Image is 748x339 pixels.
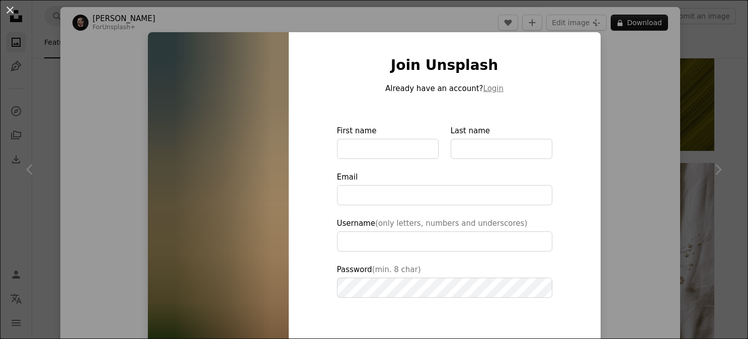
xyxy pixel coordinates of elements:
[337,231,552,251] input: Username(only letters, numbers and underscores)
[337,56,552,74] h1: Join Unsplash
[337,139,439,159] input: First name
[337,171,552,205] label: Email
[337,82,552,95] p: Already have an account?
[375,219,527,228] span: (only letters, numbers and underscores)
[483,82,504,95] button: Login
[451,125,552,159] label: Last name
[337,217,552,251] label: Username
[337,278,552,298] input: Password(min. 8 char)
[337,185,552,205] input: Email
[451,139,552,159] input: Last name
[372,265,421,274] span: (min. 8 char)
[337,264,552,298] label: Password
[337,125,439,159] label: First name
